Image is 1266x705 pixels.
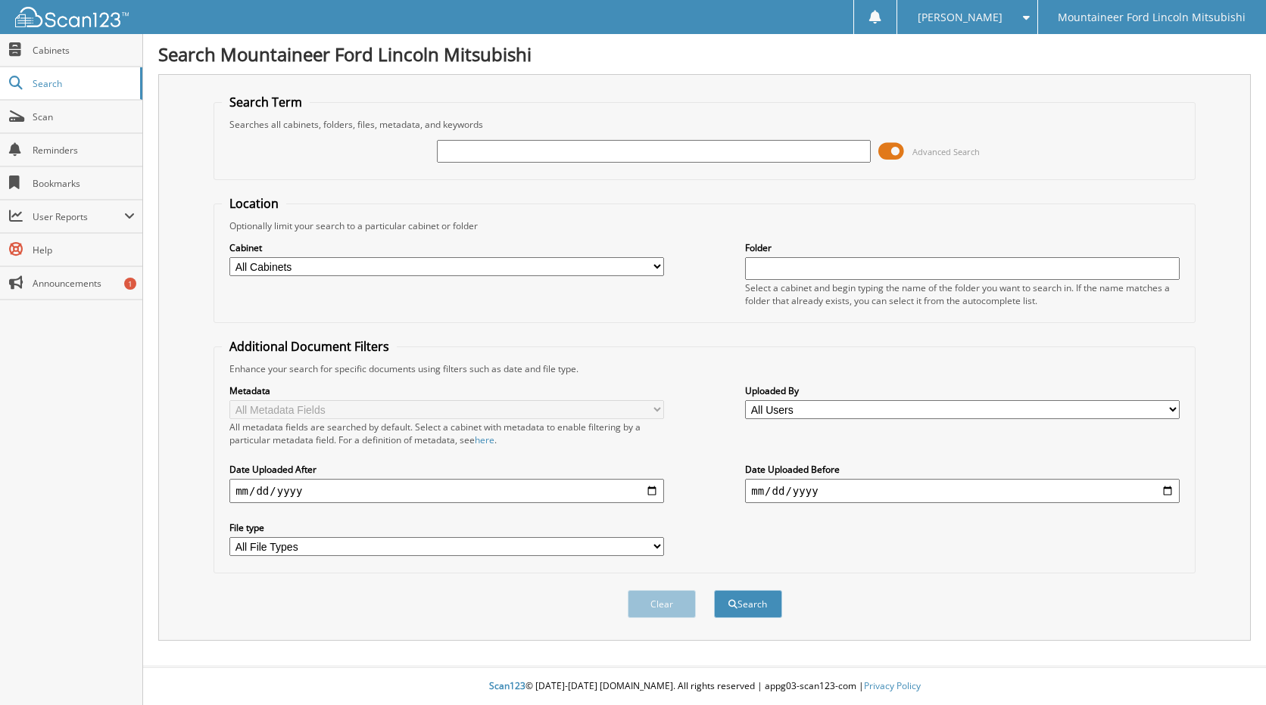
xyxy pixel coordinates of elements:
[628,590,696,618] button: Clear
[33,110,135,123] span: Scan
[33,144,135,157] span: Reminders
[33,44,135,57] span: Cabinets
[714,590,782,618] button: Search
[229,521,664,534] label: File type
[475,433,494,446] a: here
[745,281,1180,307] div: Select a cabinet and begin typing the name of the folder you want to search in. If the name match...
[489,679,525,692] span: Scan123
[124,278,136,290] div: 1
[745,384,1180,397] label: Uploaded By
[229,479,664,503] input: start
[158,42,1251,67] h1: Search Mountaineer Ford Lincoln Mitsubishi
[745,479,1180,503] input: end
[222,338,397,355] legend: Additional Document Filters
[33,77,133,90] span: Search
[229,421,664,446] div: All metadata fields are searched by default. Select a cabinet with metadata to enable filtering b...
[33,277,135,290] span: Announcements
[33,177,135,190] span: Bookmarks
[745,241,1180,254] label: Folder
[15,7,129,27] img: scan123-logo-white.svg
[222,94,310,110] legend: Search Term
[222,195,286,212] legend: Location
[229,241,664,254] label: Cabinet
[222,118,1187,131] div: Searches all cabinets, folders, files, metadata, and keywords
[229,384,664,397] label: Metadata
[1190,632,1266,705] iframe: Chat Widget
[745,463,1180,476] label: Date Uploaded Before
[222,362,1187,375] div: Enhance your search for specific documents using filters such as date and file type.
[222,219,1187,232] div: Optionally limit your search to a particular cabinet or folder
[33,244,135,256] span: Help
[912,146,980,157] span: Advanced Search
[864,679,921,692] a: Privacy Policy
[1058,13,1246,22] span: Mountaineer Ford Lincoln Mitsubishi
[143,668,1266,705] div: © [DATE]-[DATE] [DOMAIN_NAME]. All rights reserved | appg03-scan123-com |
[229,463,664,476] label: Date Uploaded After
[918,13,1003,22] span: [PERSON_NAME]
[33,210,124,223] span: User Reports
